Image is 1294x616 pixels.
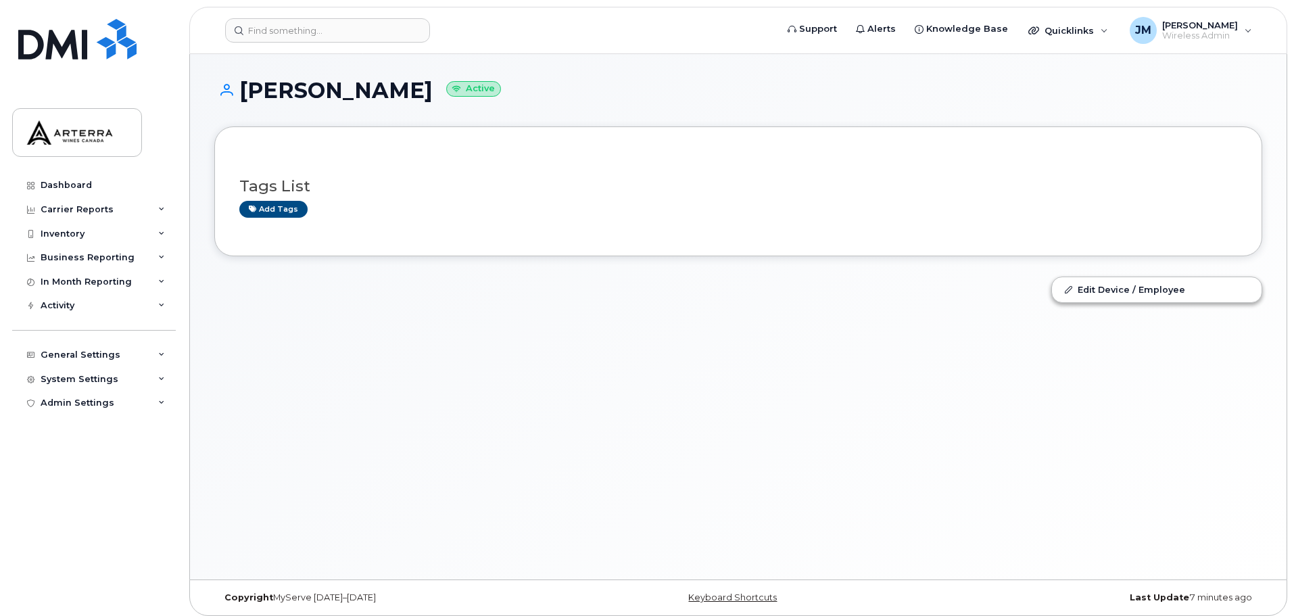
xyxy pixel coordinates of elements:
[913,592,1262,603] div: 7 minutes ago
[688,592,777,602] a: Keyboard Shortcuts
[1052,277,1262,302] a: Edit Device / Employee
[1130,592,1189,602] strong: Last Update
[224,592,273,602] strong: Copyright
[214,78,1262,102] h1: [PERSON_NAME]
[239,178,1237,195] h3: Tags List
[446,81,501,97] small: Active
[239,201,308,218] a: Add tags
[214,592,564,603] div: MyServe [DATE]–[DATE]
